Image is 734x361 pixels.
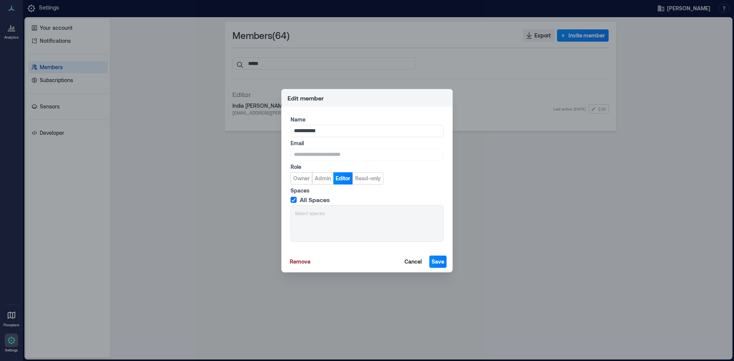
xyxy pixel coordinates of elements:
button: Remove [287,256,313,268]
span: Save [432,258,444,265]
header: Edit member [281,89,453,107]
span: Cancel [404,258,422,265]
span: Remove [290,258,310,265]
span: All Spaces [300,196,330,204]
button: Editor [333,172,352,185]
button: Read-only [352,172,383,185]
span: Editor [336,175,350,182]
span: Admin [315,175,331,182]
button: Save [429,256,447,268]
span: Read-only [355,175,381,182]
button: Cancel [402,256,424,268]
span: Owner [293,175,310,182]
label: Name [291,116,442,123]
label: Spaces [291,187,442,194]
label: Email [291,139,442,147]
label: Role [291,163,442,171]
button: Admin [312,172,334,185]
button: Owner [291,172,312,185]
